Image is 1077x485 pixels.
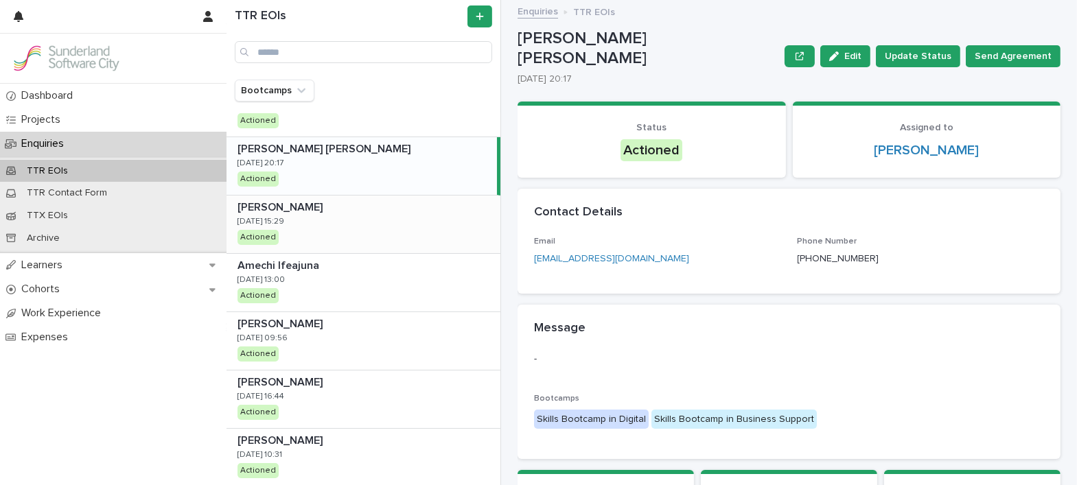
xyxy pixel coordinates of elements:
h2: Contact Details [534,205,623,220]
span: Assigned to [900,123,953,132]
div: Actioned [238,463,279,478]
p: TTR Contact Form [16,187,118,199]
p: [PERSON_NAME] [PERSON_NAME] [238,140,413,156]
input: Search [235,41,492,63]
div: Actioned [621,139,682,161]
p: [DATE] 09:56 [238,333,288,343]
div: Skills Bootcamp in Digital [534,410,649,429]
p: Projects [16,113,71,126]
p: [PERSON_NAME] [PERSON_NAME] [518,29,779,69]
button: Edit [820,45,870,67]
p: Learners [16,259,73,272]
p: Dashboard [16,89,84,102]
span: Bootcamps [534,394,579,403]
p: [PERSON_NAME] [238,198,325,214]
p: Amechi Ifeajuna [238,257,322,272]
p: - [534,352,1044,366]
div: Skills Bootcamp in Business Support [651,410,817,429]
p: TTX EOIs [16,210,79,222]
p: Archive [16,233,71,244]
div: Actioned [238,230,279,245]
p: [DATE] 15:29 [238,217,284,226]
p: Cohorts [16,283,71,296]
a: [PERSON_NAME] [874,142,979,158]
div: Actioned [238,113,279,128]
h1: TTR EOIs [235,9,465,24]
p: [DATE] 16:44 [238,392,284,401]
div: Actioned [238,171,279,187]
p: [PHONE_NUMBER] [798,252,879,266]
p: [DATE] 20:17 [518,73,774,85]
p: [PERSON_NAME] [238,431,325,447]
button: Send Agreement [966,45,1061,67]
span: Update Status [885,49,951,63]
a: Enquiries [518,3,558,19]
a: [PERSON_NAME] [PERSON_NAME][PERSON_NAME] [PERSON_NAME] [DATE] 20:17Actioned [227,137,500,196]
div: Actioned [238,346,279,362]
a: [PERSON_NAME][PERSON_NAME] [DATE] 15:29Actioned [227,196,500,254]
div: Actioned [238,288,279,303]
span: Edit [844,51,861,61]
p: [PERSON_NAME] [238,373,325,389]
p: Work Experience [16,307,112,320]
span: Email [534,237,555,246]
p: [DATE] 20:17 [238,158,283,168]
p: [PERSON_NAME] [238,315,325,331]
button: Update Status [876,45,960,67]
a: [PERSON_NAME][PERSON_NAME] [DATE] 16:44Actioned [227,370,500,429]
h2: Message [534,321,586,336]
p: [DATE] 13:00 [238,275,285,285]
img: GVzBcg19RCOYju8xzymn [11,45,121,72]
p: TTR EOIs [16,165,79,177]
span: Phone Number [798,237,857,246]
button: Bootcamps [235,80,314,102]
span: Status [636,123,667,132]
span: Send Agreement [975,49,1052,63]
p: [DATE] 10:31 [238,450,282,460]
p: Enquiries [16,137,75,150]
p: Expenses [16,331,79,344]
a: [EMAIL_ADDRESS][DOMAIN_NAME] [534,254,689,263]
a: Amechi IfeajunaAmechi Ifeajuna [DATE] 13:00Actioned [227,254,500,312]
a: [PERSON_NAME][PERSON_NAME] [DATE] 09:56Actioned [227,312,500,370]
p: TTR EOIs [573,3,615,19]
div: Actioned [238,405,279,420]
